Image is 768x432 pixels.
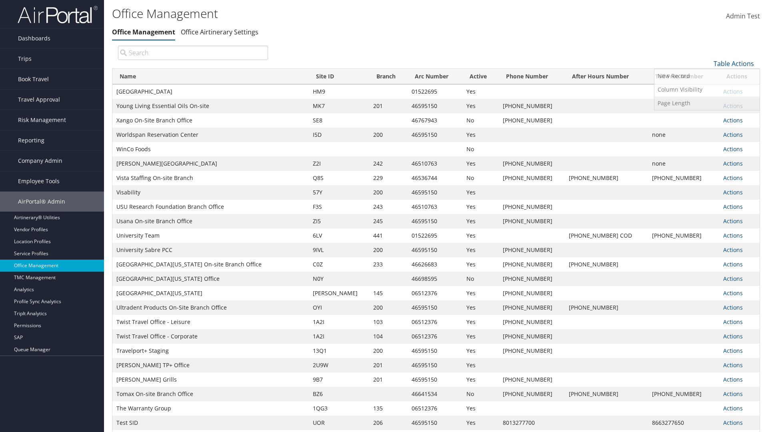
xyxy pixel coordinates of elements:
span: Travel Approval [18,90,60,110]
img: airportal-logo.png [18,5,98,24]
span: Company Admin [18,151,62,171]
a: Column Visibility [654,83,760,96]
a: Page Length [654,96,760,110]
span: Trips [18,49,32,69]
span: Reporting [18,130,44,150]
span: Employee Tools [18,171,60,191]
a: New Record [654,69,760,83]
span: Risk Management [18,110,66,130]
span: Dashboards [18,28,50,48]
span: Book Travel [18,69,49,89]
span: AirPortal® Admin [18,192,65,212]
